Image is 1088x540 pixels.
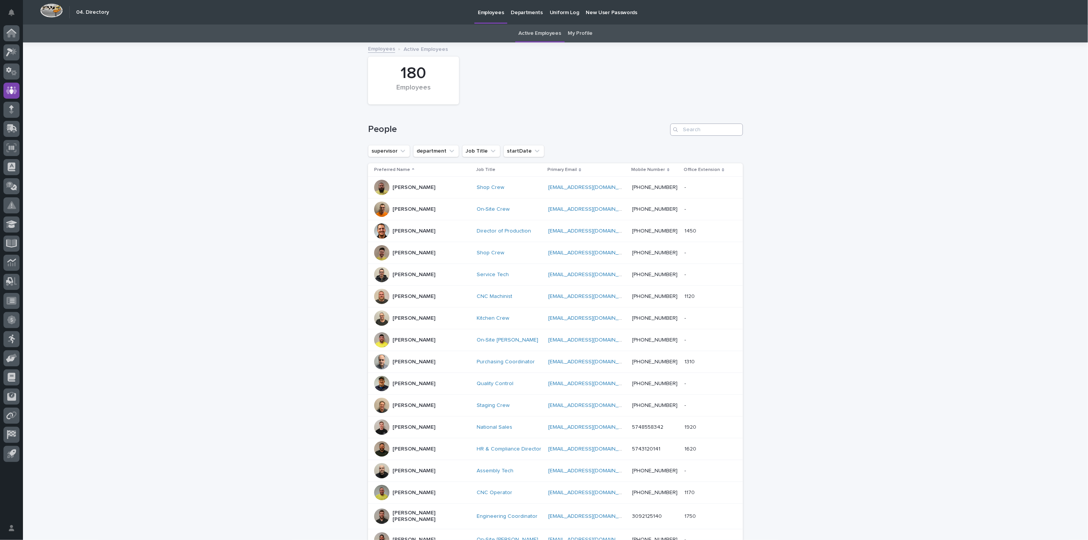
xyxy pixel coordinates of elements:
tr: [PERSON_NAME]On-Site Crew [EMAIL_ADDRESS][DOMAIN_NAME] [PHONE_NUMBER]-- [368,198,743,220]
p: 1170 [684,488,696,496]
a: 5743120141 [632,446,661,452]
a: [PHONE_NUMBER] [632,381,678,386]
a: [EMAIL_ADDRESS][DOMAIN_NAME] [548,490,635,495]
a: [PHONE_NUMBER] [632,490,678,495]
a: [EMAIL_ADDRESS][DOMAIN_NAME] [548,514,635,519]
tr: [PERSON_NAME]Assembly Tech [EMAIL_ADDRESS][DOMAIN_NAME] [PHONE_NUMBER]-- [368,460,743,482]
p: [PERSON_NAME] [393,184,435,191]
p: - [684,379,687,387]
tr: [PERSON_NAME]Director of Production [EMAIL_ADDRESS][DOMAIN_NAME] [PHONE_NUMBER]14501450 [368,220,743,242]
p: 1750 [684,512,697,520]
a: [EMAIL_ADDRESS][DOMAIN_NAME] [548,294,635,299]
a: My Profile [568,24,593,42]
p: - [684,466,687,474]
div: 180 [381,64,446,83]
p: [PERSON_NAME] [393,402,435,409]
a: Director of Production [477,228,531,234]
p: [PERSON_NAME] [393,272,435,278]
a: CNC Operator [477,490,512,496]
a: Shop Crew [477,250,504,256]
tr: [PERSON_NAME]CNC Operator [EMAIL_ADDRESS][DOMAIN_NAME] [PHONE_NUMBER]11701170 [368,482,743,504]
p: Job Title [476,166,495,174]
p: - [684,314,687,322]
p: [PERSON_NAME] [393,337,435,343]
button: Job Title [462,145,500,157]
a: [PHONE_NUMBER] [632,228,678,234]
a: National Sales [477,424,512,431]
p: [PERSON_NAME] [393,293,435,300]
a: Shop Crew [477,184,504,191]
tr: [PERSON_NAME]National Sales [EMAIL_ADDRESS][DOMAIN_NAME] 574855834219201920 [368,416,743,438]
h2: 04. Directory [76,9,109,16]
a: [PHONE_NUMBER] [632,185,678,190]
h1: People [368,124,667,135]
p: 1310 [684,357,696,365]
div: Notifications [10,9,20,21]
a: [PHONE_NUMBER] [632,316,678,321]
a: Engineering Coordinator [477,513,537,520]
button: department [413,145,459,157]
a: [PHONE_NUMBER] [632,294,678,299]
p: 1620 [684,444,698,452]
a: [PHONE_NUMBER] [632,250,678,255]
tr: [PERSON_NAME]HR & Compliance Director [EMAIL_ADDRESS][DOMAIN_NAME] 574312014116201620 [368,438,743,460]
p: - [684,248,687,256]
a: CNC Machinist [477,293,512,300]
tr: [PERSON_NAME]Purchasing Coordinator [EMAIL_ADDRESS][DOMAIN_NAME] [PHONE_NUMBER]13101310 [368,351,743,373]
a: [EMAIL_ADDRESS][DOMAIN_NAME] [548,468,635,473]
a: 3092125140 [632,514,662,519]
p: [PERSON_NAME] [393,206,435,213]
p: [PERSON_NAME] [393,468,435,474]
p: Mobile Number [632,166,665,174]
p: - [684,183,687,191]
p: [PERSON_NAME] [PERSON_NAME] [393,510,469,523]
tr: [PERSON_NAME]Service Tech [EMAIL_ADDRESS][DOMAIN_NAME] [PHONE_NUMBER]-- [368,264,743,286]
p: Active Employees [404,44,448,53]
p: [PERSON_NAME] [393,359,435,365]
p: 1120 [684,292,696,300]
p: Primary Email [547,166,577,174]
tr: [PERSON_NAME]Shop Crew [EMAIL_ADDRESS][DOMAIN_NAME] [PHONE_NUMBER]-- [368,177,743,198]
a: [EMAIL_ADDRESS][DOMAIN_NAME] [548,207,635,212]
div: Employees [381,84,446,100]
a: [EMAIL_ADDRESS][DOMAIN_NAME] [548,337,635,343]
p: [PERSON_NAME] [393,490,435,496]
a: Purchasing Coordinator [477,359,535,365]
p: [PERSON_NAME] [393,315,435,322]
a: Active Employees [519,24,561,42]
tr: [PERSON_NAME] [PERSON_NAME]Engineering Coordinator [EMAIL_ADDRESS][DOMAIN_NAME] 309212514017501750 [368,504,743,529]
button: supervisor [368,145,410,157]
div: Search [670,124,743,136]
a: [EMAIL_ADDRESS][DOMAIN_NAME] [548,359,635,364]
p: [PERSON_NAME] [393,424,435,431]
p: - [684,205,687,213]
p: [PERSON_NAME] [393,250,435,256]
a: [EMAIL_ADDRESS][DOMAIN_NAME] [548,250,635,255]
a: [EMAIL_ADDRESS][DOMAIN_NAME] [548,381,635,386]
p: 1920 [684,423,698,431]
a: 5748558342 [632,425,664,430]
tr: [PERSON_NAME]CNC Machinist [EMAIL_ADDRESS][DOMAIN_NAME] [PHONE_NUMBER]11201120 [368,286,743,307]
a: Service Tech [477,272,509,278]
a: [EMAIL_ADDRESS][DOMAIN_NAME] [548,316,635,321]
a: [PHONE_NUMBER] [632,468,678,473]
a: [PHONE_NUMBER] [632,359,678,364]
a: [PHONE_NUMBER] [632,403,678,408]
p: Office Extension [684,166,720,174]
p: - [684,335,687,343]
button: startDate [503,145,544,157]
a: [EMAIL_ADDRESS][DOMAIN_NAME] [548,425,635,430]
a: [EMAIL_ADDRESS][DOMAIN_NAME] [548,446,635,452]
a: [EMAIL_ADDRESS][DOMAIN_NAME] [548,228,635,234]
a: Quality Control [477,381,513,387]
a: [PHONE_NUMBER] [632,272,678,277]
p: Preferred Name [374,166,410,174]
a: [EMAIL_ADDRESS][DOMAIN_NAME] [548,403,635,408]
a: Kitchen Crew [477,315,509,322]
a: [EMAIL_ADDRESS][DOMAIN_NAME] [548,272,635,277]
a: [PHONE_NUMBER] [632,337,678,343]
a: Assembly Tech [477,468,513,474]
tr: [PERSON_NAME]Kitchen Crew [EMAIL_ADDRESS][DOMAIN_NAME] [PHONE_NUMBER]-- [368,307,743,329]
p: [PERSON_NAME] [393,228,435,234]
p: 1450 [684,226,698,234]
